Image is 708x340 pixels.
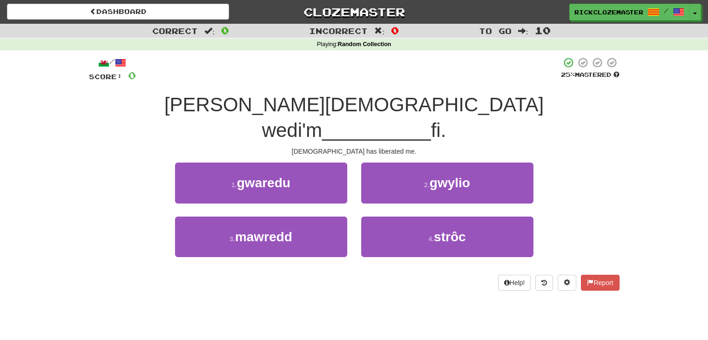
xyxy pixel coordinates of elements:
[535,275,553,291] button: Round history (alt+y)
[229,235,235,243] small: 3 .
[89,147,620,156] div: [DEMOGRAPHIC_DATA] has liberated me.
[243,4,465,20] a: Clozemaster
[424,181,430,189] small: 2 .
[561,71,620,79] div: Mastered
[164,94,544,141] span: [PERSON_NAME][DEMOGRAPHIC_DATA] wedi'm
[391,25,399,36] span: 0
[361,163,533,203] button: 2.gwylio
[128,69,136,81] span: 0
[374,27,384,35] span: :
[231,181,237,189] small: 1 .
[561,71,575,78] span: 25 %
[518,27,528,35] span: :
[175,217,347,257] button: 3.mawredd
[89,73,122,81] span: Score:
[237,176,290,190] span: gwaredu
[309,26,368,35] span: Incorrect
[235,230,292,244] span: mawredd
[434,230,465,244] span: strôc
[479,26,512,35] span: To go
[361,217,533,257] button: 4.strôc
[7,4,229,20] a: Dashboard
[204,27,215,35] span: :
[338,41,391,48] strong: Random Collection
[175,163,347,203] button: 1.gwaredu
[221,25,229,36] span: 0
[664,7,668,14] span: /
[89,57,136,68] div: /
[581,275,619,291] button: Report
[430,176,470,190] span: gwylio
[569,4,689,20] a: RickClozemaster /
[322,119,431,141] span: __________
[498,275,531,291] button: Help!
[431,119,446,141] span: fi.
[574,8,643,16] span: RickClozemaster
[152,26,198,35] span: Correct
[535,25,551,36] span: 10
[428,235,434,243] small: 4 .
